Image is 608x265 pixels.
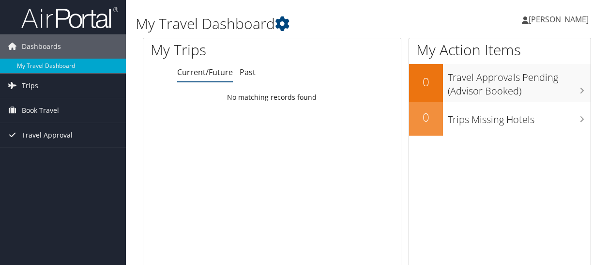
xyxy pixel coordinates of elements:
[240,67,256,78] a: Past
[22,34,61,59] span: Dashboards
[409,64,591,101] a: 0Travel Approvals Pending (Advisor Booked)
[529,14,589,25] span: [PERSON_NAME]
[409,40,591,60] h1: My Action Items
[143,89,401,106] td: No matching records found
[136,14,444,34] h1: My Travel Dashboard
[522,5,598,34] a: [PERSON_NAME]
[448,108,591,126] h3: Trips Missing Hotels
[409,109,443,125] h2: 0
[409,102,591,136] a: 0Trips Missing Hotels
[21,6,118,29] img: airportal-logo.png
[151,40,286,60] h1: My Trips
[22,123,73,147] span: Travel Approval
[448,66,591,98] h3: Travel Approvals Pending (Advisor Booked)
[177,67,233,78] a: Current/Future
[22,98,59,123] span: Book Travel
[409,74,443,90] h2: 0
[22,74,38,98] span: Trips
